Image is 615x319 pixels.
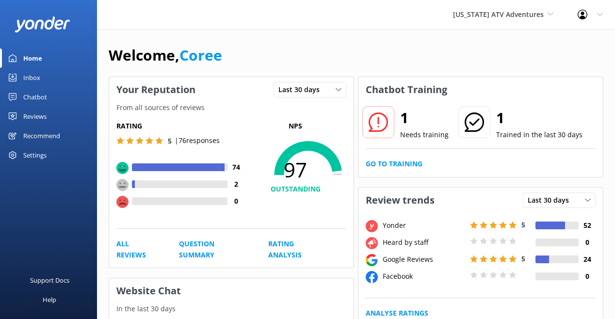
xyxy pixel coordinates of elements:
[358,77,454,102] h3: Chatbot Training
[179,45,222,65] a: Coree
[23,126,60,145] div: Recommend
[579,237,596,248] h4: 0
[496,106,583,129] h2: 1
[521,220,525,229] span: 5
[496,129,583,140] p: Trained in the last 30 days
[380,254,468,265] div: Google Reviews
[227,162,244,173] h4: 74
[366,308,428,319] a: Analyse Ratings
[244,158,346,182] span: 97
[109,77,203,102] h3: Your Reputation
[278,84,325,95] span: Last 30 days
[579,220,596,231] h4: 52
[579,271,596,282] h4: 0
[358,188,442,213] h3: Review trends
[268,239,324,260] a: Rating Analysis
[380,220,468,231] div: Yonder
[400,129,449,140] p: Needs training
[109,102,354,113] p: From all sources of reviews
[116,239,157,260] a: All Reviews
[179,239,246,260] a: Question Summary
[30,271,69,290] div: Support Docs
[380,271,468,282] div: Facebook
[109,44,222,67] h1: Welcome,
[244,121,346,131] p: NPS
[23,87,47,107] div: Chatbot
[366,159,422,169] a: Go to Training
[23,48,42,68] div: Home
[227,179,244,190] h4: 2
[23,145,47,165] div: Settings
[175,135,220,146] p: | 76 responses
[23,107,47,126] div: Reviews
[227,196,244,207] h4: 0
[453,10,544,19] span: [US_STATE] ATV Adventures
[109,303,354,314] p: In the last 30 days
[168,136,172,145] span: 5
[400,106,449,129] h2: 1
[380,237,468,248] div: Heard by staff
[23,68,40,87] div: Inbox
[109,278,354,303] h3: Website Chat
[244,184,346,194] h4: OUTSTANDING
[116,121,244,131] h5: Rating
[579,254,596,265] h4: 24
[43,290,56,309] div: Help
[521,254,525,263] span: 5
[528,195,575,206] span: Last 30 days
[15,16,70,32] img: yonder-white-logo.png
